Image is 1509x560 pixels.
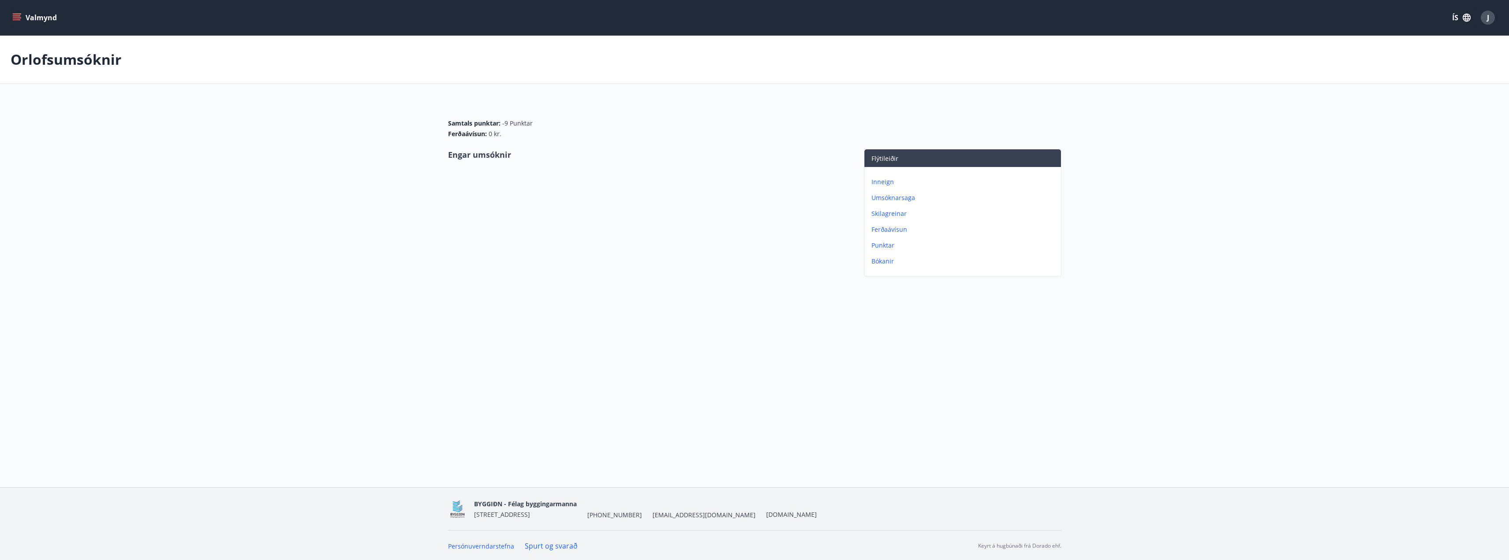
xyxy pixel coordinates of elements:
img: BKlGVmlTW1Qrz68WFGMFQUcXHWdQd7yePWMkvn3i.png [448,500,467,519]
p: Umsóknarsaga [871,193,1057,202]
p: Punktar [871,241,1057,250]
span: Samtals punktar : [448,119,501,128]
p: Inneign [871,178,1057,186]
span: [PHONE_NUMBER] [587,511,642,519]
span: [STREET_ADDRESS] [474,510,530,519]
a: Persónuverndarstefna [448,542,514,550]
span: J [1487,13,1489,22]
button: J [1477,7,1498,28]
a: Spurt og svarað [525,541,578,551]
p: Skilagreinar [871,209,1057,218]
p: Orlofsumsóknir [11,50,122,69]
a: [DOMAIN_NAME] [766,510,817,519]
span: -9 Punktar [502,119,533,128]
span: [EMAIL_ADDRESS][DOMAIN_NAME] [653,511,756,519]
button: menu [11,10,60,26]
span: BYGGIÐN - Félag byggingarmanna [474,500,577,508]
p: Ferðaávísun [871,225,1057,234]
p: Keyrt á hugbúnaði frá Dorado ehf. [978,542,1061,550]
span: Ferðaávísun : [448,130,487,138]
span: 0 kr. [489,130,501,138]
button: ÍS [1447,10,1476,26]
p: Bókanir [871,257,1057,266]
span: Engar umsóknir [448,149,511,160]
span: Flýtileiðir [871,154,898,163]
